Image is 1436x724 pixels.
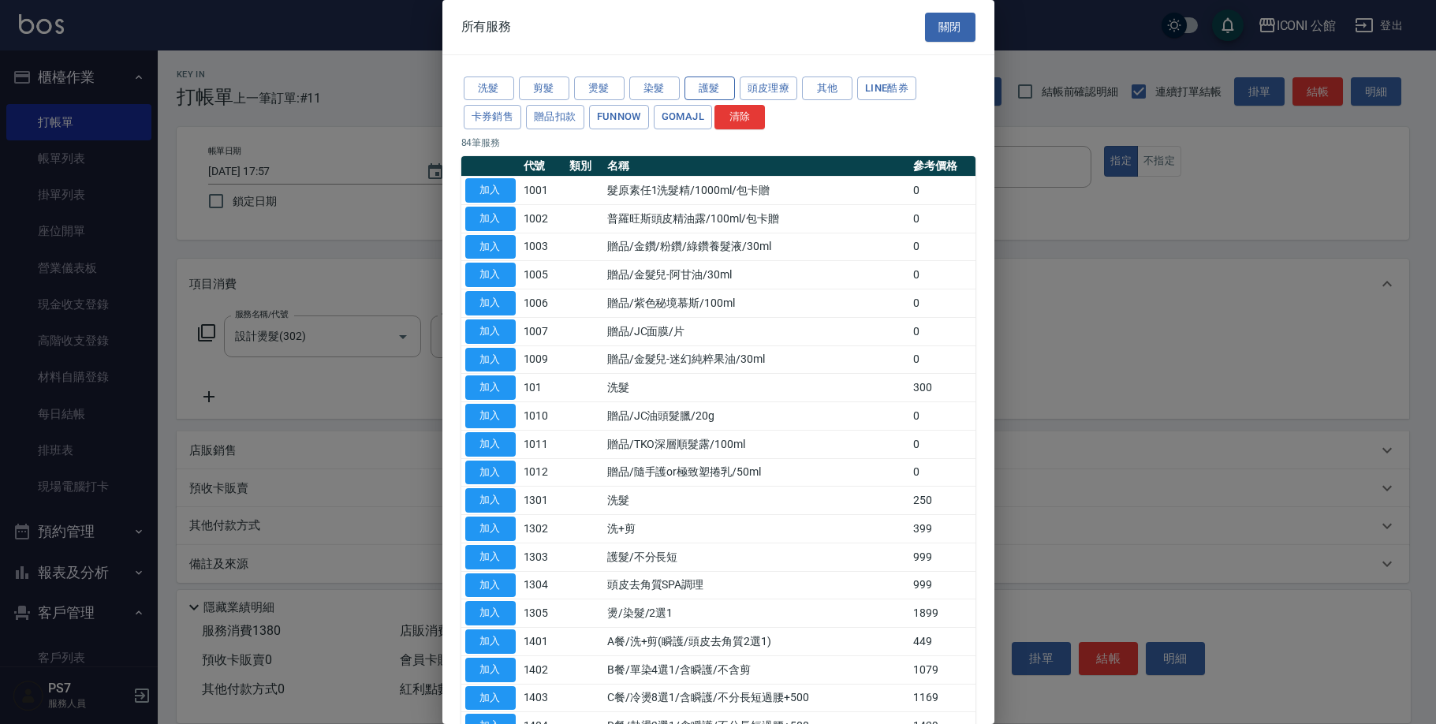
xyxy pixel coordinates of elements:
[465,601,516,625] button: 加入
[603,177,909,205] td: 髮原素任1洗髮精/1000ml/包卡贈
[465,461,516,485] button: 加入
[465,573,516,598] button: 加入
[465,291,516,315] button: 加入
[464,105,522,129] button: 卡券銷售
[520,684,565,712] td: 1403
[909,317,975,345] td: 0
[574,77,625,101] button: 燙髮
[465,178,516,203] button: 加入
[603,655,909,684] td: B餐/單染4選1/含瞬護/不含剪
[461,19,512,35] span: 所有服務
[909,204,975,233] td: 0
[465,545,516,569] button: 加入
[909,261,975,289] td: 0
[520,204,565,233] td: 1002
[603,599,909,628] td: 燙/染髮/2選1
[909,487,975,515] td: 250
[520,233,565,261] td: 1003
[520,571,565,599] td: 1304
[520,487,565,515] td: 1301
[520,628,565,656] td: 1401
[464,77,514,101] button: 洗髮
[909,233,975,261] td: 0
[909,345,975,374] td: 0
[520,458,565,487] td: 1012
[909,684,975,712] td: 1169
[520,402,565,431] td: 1010
[520,345,565,374] td: 1009
[909,571,975,599] td: 999
[909,430,975,458] td: 0
[714,105,765,129] button: 清除
[603,374,909,402] td: 洗髮
[857,77,916,101] button: LINE酷券
[684,77,735,101] button: 護髮
[603,487,909,515] td: 洗髮
[603,543,909,571] td: 護髮/不分長短
[909,543,975,571] td: 999
[465,658,516,682] button: 加入
[520,156,565,177] th: 代號
[740,77,798,101] button: 頭皮理療
[909,402,975,431] td: 0
[603,261,909,289] td: 贈品/金髮兒-阿甘油/30ml
[603,571,909,599] td: 頭皮去角質SPA調理
[603,317,909,345] td: 贈品/JC面膜/片
[654,105,712,129] button: GOMAJL
[603,402,909,431] td: 贈品/JC油頭髮臘/20g
[909,374,975,402] td: 300
[465,319,516,344] button: 加入
[603,684,909,712] td: C餐/冷燙8選1/含瞬護/不分長短過腰+500
[909,458,975,487] td: 0
[465,404,516,428] button: 加入
[520,599,565,628] td: 1305
[465,263,516,287] button: 加入
[603,430,909,458] td: 贈品/TKO深層順髮露/100ml
[629,77,680,101] button: 染髮
[603,515,909,543] td: 洗+剪
[520,177,565,205] td: 1001
[465,686,516,711] button: 加入
[603,289,909,318] td: 贈品/紫色秘境慕斯/100ml
[925,13,975,42] button: 關閉
[520,261,565,289] td: 1005
[465,517,516,541] button: 加入
[565,156,603,177] th: 類別
[465,348,516,372] button: 加入
[520,317,565,345] td: 1007
[603,204,909,233] td: 普羅旺斯頭皮精油露/100ml/包卡贈
[802,77,852,101] button: 其他
[909,628,975,656] td: 449
[909,515,975,543] td: 399
[909,177,975,205] td: 0
[465,235,516,259] button: 加入
[589,105,649,129] button: FUNNOW
[603,628,909,656] td: A餐/洗+剪(瞬護/頭皮去角質2選1)
[465,629,516,654] button: 加入
[520,515,565,543] td: 1302
[519,77,569,101] button: 剪髮
[603,233,909,261] td: 贈品/金鑽/粉鑽/綠鑽養髮液/30ml
[909,599,975,628] td: 1899
[465,207,516,231] button: 加入
[603,156,909,177] th: 名稱
[603,458,909,487] td: 贈品/隨手護or極致塑捲乳/50ml
[520,289,565,318] td: 1006
[909,655,975,684] td: 1079
[461,136,975,150] p: 84 筆服務
[465,488,516,513] button: 加入
[909,289,975,318] td: 0
[465,375,516,400] button: 加入
[909,156,975,177] th: 參考價格
[520,655,565,684] td: 1402
[526,105,584,129] button: 贈品扣款
[520,543,565,571] td: 1303
[465,432,516,457] button: 加入
[603,345,909,374] td: 贈品/金髮兒-迷幻純粹果油/30ml
[520,374,565,402] td: 101
[520,430,565,458] td: 1011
